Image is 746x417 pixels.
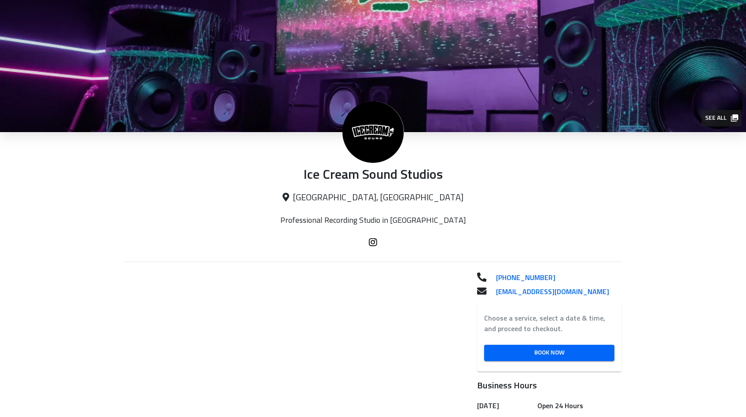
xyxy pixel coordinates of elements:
h6: Business Hours [477,379,622,393]
img: Ice Cream Sound Studios [342,101,404,163]
h6: Open 24 Hours [537,400,618,412]
h6: [DATE] [477,400,534,412]
p: Ice Cream Sound Studios [125,167,622,184]
label: Choose a service, select a date & time, and proceed to checkout. [484,313,615,334]
a: [EMAIL_ADDRESS][DOMAIN_NAME] [489,287,621,297]
p: Professional Recording Studio in [GEOGRAPHIC_DATA] [249,216,497,225]
a: Book Now [484,345,615,361]
p: [GEOGRAPHIC_DATA], [GEOGRAPHIC_DATA] [125,192,622,203]
span: See all [705,113,737,124]
a: [PHONE_NUMBER] [489,273,621,283]
button: See all [702,110,742,126]
span: Book Now [491,347,608,358]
